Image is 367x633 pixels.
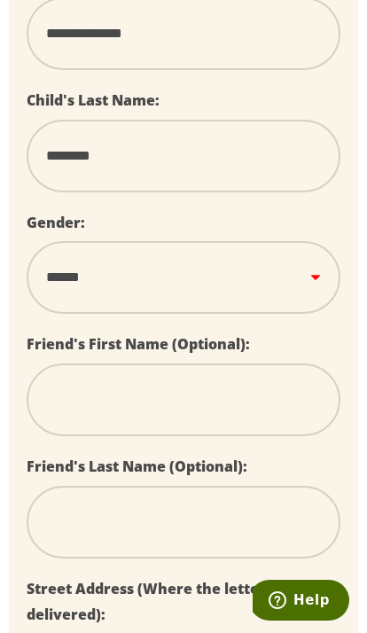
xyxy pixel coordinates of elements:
iframe: Opens a widget where you can find more information [253,580,349,624]
label: Friend's First Name (Optional): [27,334,250,354]
label: Friend's Last Name (Optional): [27,457,247,476]
label: Street Address (Where the letter should be delivered): [27,579,340,624]
label: Gender: [27,213,85,232]
label: Child's Last Name: [27,90,160,110]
